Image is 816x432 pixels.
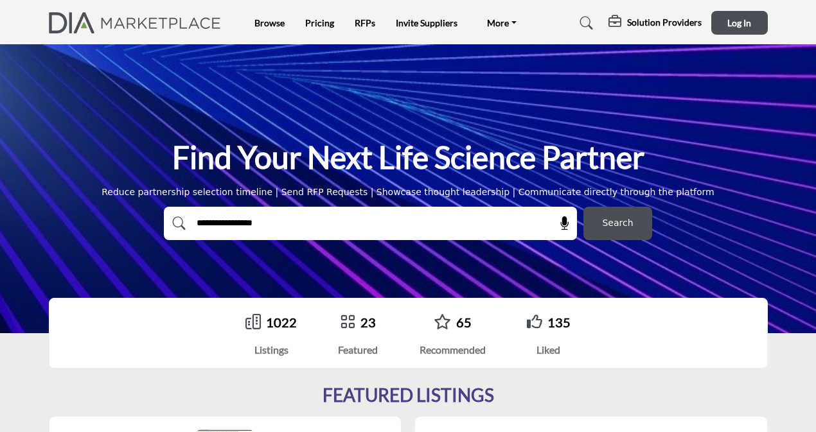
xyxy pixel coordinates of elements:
[49,12,228,33] img: Site Logo
[254,17,285,28] a: Browse
[266,315,297,330] a: 1022
[527,314,542,329] i: Go to Liked
[549,217,571,230] span: Search by Voice
[323,384,494,406] h2: FEATURED LISTINGS
[627,17,702,28] h5: Solution Providers
[360,315,376,330] a: 23
[340,314,355,331] a: Go to Featured
[547,315,571,330] a: 135
[527,342,571,358] div: Liked
[172,137,644,177] h1: Find Your Next Life Science Partner
[420,342,486,358] div: Recommended
[583,207,652,240] button: Search
[567,13,601,33] a: Search
[338,342,378,358] div: Featured
[478,14,526,32] a: More
[602,216,633,230] span: Search
[245,342,297,358] div: Listings
[456,315,472,330] a: 65
[102,186,714,199] div: Reduce partnership selection timeline | Send RFP Requests | Showcase thought leadership | Communi...
[727,17,751,28] span: Log In
[396,17,457,28] a: Invite Suppliers
[711,11,768,35] button: Log In
[355,17,375,28] a: RFPs
[434,314,451,331] a: Go to Recommended
[305,17,334,28] a: Pricing
[608,15,702,31] div: Solution Providers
